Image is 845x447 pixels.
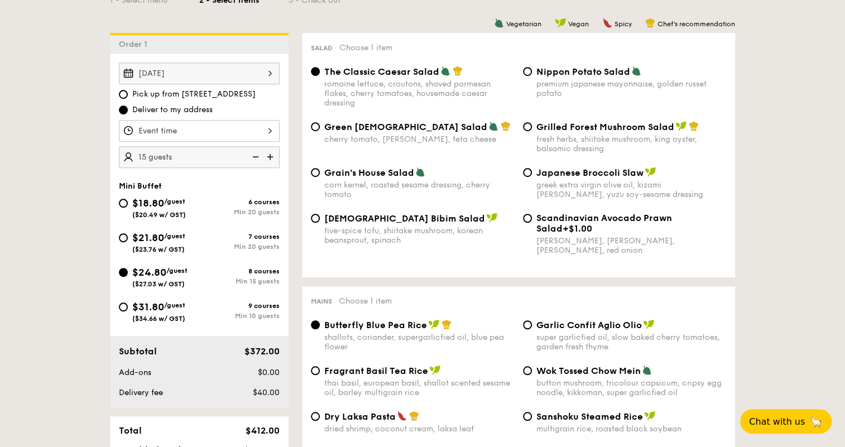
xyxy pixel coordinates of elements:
img: icon-chef-hat.a58ddaea.svg [441,319,452,329]
div: thai basil, european basil, shallot scented sesame oil, barley multigrain rice [324,378,514,397]
span: Pick up from [STREET_ADDRESS] [132,89,256,100]
input: Grain's House Saladcorn kernel, roasted sesame dressing, cherry tomato [311,168,320,177]
span: Chat with us [749,416,805,427]
input: Deliver to my address [119,105,128,114]
img: icon-vegetarian.fe4039eb.svg [440,66,450,76]
div: 6 courses [199,198,280,206]
span: Butterfly Blue Pea Rice [324,320,427,330]
span: Add-ons [119,368,151,377]
span: Subtotal [119,346,157,357]
div: Min 15 guests [199,277,280,285]
div: multigrain rice, roasted black soybean [536,424,726,434]
img: icon-vegetarian.fe4039eb.svg [642,365,652,375]
div: corn kernel, roasted sesame dressing, cherry tomato [324,180,514,199]
input: Grilled Forest Mushroom Saladfresh herbs, shiitake mushroom, king oyster, balsamic dressing [523,122,532,131]
div: Min 20 guests [199,208,280,216]
span: Japanese Broccoli Slaw [536,167,644,178]
span: 🦙 [809,415,823,428]
input: Pick up from [STREET_ADDRESS] [119,90,128,99]
span: Total [119,425,142,436]
div: button mushroom, tricolour capsicum, cripsy egg noodle, kikkoman, super garlicfied oil [536,378,726,397]
img: icon-vegan.f8ff3823.svg [428,319,439,329]
input: Event time [119,120,280,142]
input: Garlic Confit Aglio Oliosuper garlicfied oil, slow baked cherry tomatoes, garden fresh thyme [523,320,532,329]
img: icon-vegetarian.fe4039eb.svg [415,167,425,177]
div: cherry tomato, [PERSON_NAME], feta cheese [324,134,514,144]
span: Grain's House Salad [324,167,414,178]
img: icon-vegetarian.fe4039eb.svg [494,18,504,28]
span: $0.00 [258,368,280,377]
img: icon-chef-hat.a58ddaea.svg [409,411,419,421]
input: Sanshoku Steamed Ricemultigrain rice, roasted black soybean [523,412,532,421]
span: Choose 1 item [339,296,392,306]
input: [DEMOGRAPHIC_DATA] Bibim Saladfive-spice tofu, shiitake mushroom, korean beansprout, spinach [311,214,320,223]
img: icon-chef-hat.a58ddaea.svg [689,121,699,131]
input: Number of guests [119,146,280,168]
img: icon-spicy.37a8142b.svg [397,411,407,421]
input: Event date [119,63,280,84]
div: [PERSON_NAME], [PERSON_NAME], [PERSON_NAME], red onion [536,236,726,255]
div: Min 20 guests [199,243,280,251]
span: Scandinavian Avocado Prawn Salad [536,213,672,234]
span: $24.80 [132,266,166,278]
img: icon-vegan.f8ff3823.svg [675,121,686,131]
input: Wok Tossed Chow Meinbutton mushroom, tricolour capsicum, cripsy egg noodle, kikkoman, super garli... [523,366,532,375]
span: $18.80 [132,197,164,209]
input: Nippon Potato Saladpremium japanese mayonnaise, golden russet potato [523,67,532,76]
span: Dry Laksa Pasta [324,411,396,422]
button: Chat with us🦙 [740,409,832,434]
span: $372.00 [244,346,280,357]
span: Mains [311,297,332,305]
span: Green [DEMOGRAPHIC_DATA] Salad [324,122,487,132]
input: $31.80/guest($34.66 w/ GST)9 coursesMin 10 guests [119,302,128,311]
span: Vegetarian [506,20,541,28]
img: icon-chef-hat.a58ddaea.svg [645,18,655,28]
span: ($23.76 w/ GST) [132,246,185,253]
span: Garlic Confit Aglio Olio [536,320,642,330]
div: dried shrimp, coconut cream, laksa leaf [324,424,514,434]
span: Spicy [614,20,632,28]
div: 8 courses [199,267,280,275]
span: ($20.49 w/ GST) [132,211,186,219]
img: icon-add.58712e84.svg [263,146,280,167]
div: super garlicfied oil, slow baked cherry tomatoes, garden fresh thyme [536,333,726,352]
img: icon-vegan.f8ff3823.svg [645,167,656,177]
span: ($27.03 w/ GST) [132,280,185,288]
div: shallots, coriander, supergarlicfied oil, blue pea flower [324,333,514,352]
div: fresh herbs, shiitake mushroom, king oyster, balsamic dressing [536,134,726,153]
div: five-spice tofu, shiitake mushroom, korean beansprout, spinach [324,226,514,245]
img: icon-spicy.37a8142b.svg [602,18,612,28]
input: $21.80/guest($23.76 w/ GST)7 coursesMin 20 guests [119,233,128,242]
span: /guest [164,198,185,205]
span: Vegan [568,20,589,28]
span: Chef's recommendation [657,20,735,28]
input: Dry Laksa Pastadried shrimp, coconut cream, laksa leaf [311,412,320,421]
input: Fragrant Basil Tea Ricethai basil, european basil, shallot scented sesame oil, barley multigrain ... [311,366,320,375]
div: romaine lettuce, croutons, shaved parmesan flakes, cherry tomatoes, housemade caesar dressing [324,79,514,108]
input: The Classic Caesar Saladromaine lettuce, croutons, shaved parmesan flakes, cherry tomatoes, house... [311,67,320,76]
input: Butterfly Blue Pea Riceshallots, coriander, supergarlicfied oil, blue pea flower [311,320,320,329]
input: $18.80/guest($20.49 w/ GST)6 coursesMin 20 guests [119,199,128,208]
span: Wok Tossed Chow Mein [536,366,641,376]
div: 7 courses [199,233,280,241]
span: $21.80 [132,232,164,244]
span: /guest [164,301,185,309]
img: icon-vegan.f8ff3823.svg [486,213,497,223]
span: [DEMOGRAPHIC_DATA] Bibim Salad [324,213,485,224]
img: icon-vegan.f8ff3823.svg [643,319,654,329]
span: Choose 1 item [339,43,392,52]
span: The Classic Caesar Salad [324,66,439,77]
span: /guest [166,267,188,275]
img: icon-reduce.1d2dbef1.svg [246,146,263,167]
img: icon-vegan.f8ff3823.svg [644,411,655,421]
span: Mini Buffet [119,181,162,191]
img: icon-chef-hat.a58ddaea.svg [453,66,463,76]
span: $31.80 [132,301,164,313]
div: premium japanese mayonnaise, golden russet potato [536,79,726,98]
span: Salad [311,44,333,52]
img: icon-vegetarian.fe4039eb.svg [631,66,641,76]
span: Grilled Forest Mushroom Salad [536,122,674,132]
span: $40.00 [253,388,280,397]
div: 9 courses [199,302,280,310]
input: $24.80/guest($27.03 w/ GST)8 coursesMin 15 guests [119,268,128,277]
